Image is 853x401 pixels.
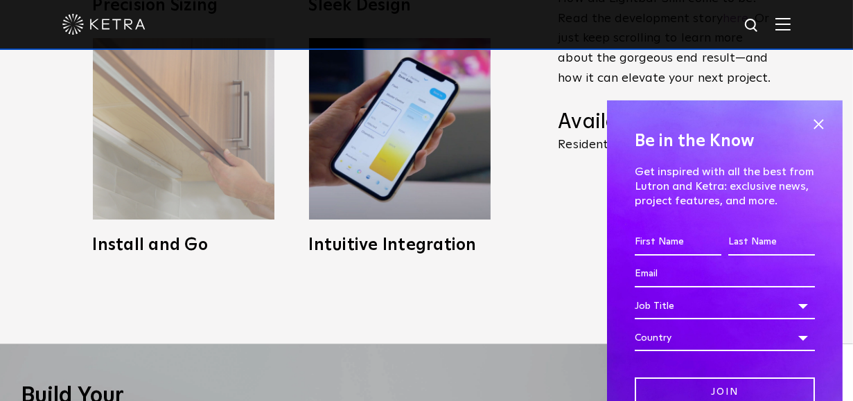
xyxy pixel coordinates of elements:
[62,14,146,35] img: ketra-logo-2019-white
[93,38,274,220] img: LS0_Easy_Install
[635,293,815,319] div: Job Title
[775,17,791,30] img: Hamburger%20Nav.svg
[744,17,761,35] img: search icon
[635,261,815,287] input: Email
[635,128,815,154] h4: Be in the Know
[728,229,815,256] input: Last Name
[635,165,815,208] p: Get inspired with all the best from Lutron and Ketra: exclusive news, project features, and more.
[309,237,491,253] h3: Intuitive Integration
[635,229,721,256] input: First Name
[559,109,773,136] h4: Availability
[309,38,491,220] img: L30_SystemIntegration
[635,325,815,351] div: Country
[93,237,274,253] h3: Install and Go
[559,139,773,151] p: Residential & Commercial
